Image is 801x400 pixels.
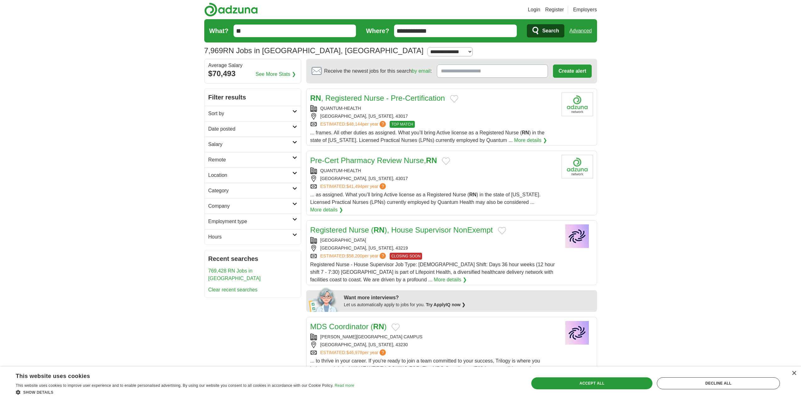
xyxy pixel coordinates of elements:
[657,377,780,389] div: Decline all
[209,26,228,36] label: What?
[573,6,597,14] a: Employers
[205,106,301,121] a: Sort by
[346,350,362,355] span: $46,978
[442,157,450,165] button: Add to favorite jobs
[390,253,422,260] span: CLOSING SOON
[16,383,334,388] span: This website uses cookies to improve user experience and to enable personalised advertising. By u...
[310,192,541,205] span: ... as assigned. What you’ll bring Active license as a Registered Nurse ( ) in the state of [US_S...
[522,130,529,135] strong: RN
[23,390,54,395] span: Show details
[208,187,292,194] h2: Category
[310,156,437,165] a: Pre-Cert Pharmacy Review Nurse,RN
[373,322,384,331] strong: RN
[346,184,362,189] span: $41,494
[205,137,301,152] a: Salary
[344,294,593,301] div: Want more interviews?
[208,233,292,241] h2: Hours
[412,68,431,74] a: by email
[310,94,321,102] strong: RN
[380,121,386,127] span: ?
[310,358,555,386] span: ... to thrive in your career. If you're ready to join a team committed to your success, Trilogy i...
[426,156,437,165] strong: RN
[792,371,796,376] div: Close
[346,253,362,258] span: $58,200
[561,155,593,178] img: Company logo
[366,26,389,36] label: Where?
[205,229,301,245] a: Hours
[204,46,424,55] h1: RN Jobs in [GEOGRAPHIC_DATA], [GEOGRAPHIC_DATA]
[310,105,556,112] div: QUANTUM-HEALTH
[527,24,564,37] button: Search
[205,183,301,198] a: Category
[561,321,593,345] img: Company logo
[205,89,301,106] h2: Filter results
[542,25,559,37] span: Search
[344,301,593,308] div: Let us automatically apply to jobs for you.
[335,383,354,388] a: Read more, opens a new window
[320,253,387,260] a: ESTIMATED:$58,200per year?
[208,125,292,133] h2: Date posted
[475,366,482,371] strong: RN
[392,324,400,331] button: Add to favorite jobs
[205,214,301,229] a: Employment type
[208,287,258,292] a: Clear recent searches
[380,183,386,189] span: ?
[434,276,467,284] a: More details ❯
[310,262,555,282] span: Registered Nurse - House Supervisor Job Type: [DEMOGRAPHIC_DATA] Shift: Days 36 hour weeks (12 ho...
[208,156,292,164] h2: Remote
[374,226,385,234] strong: RN
[208,63,297,68] div: Average Salary
[208,68,297,79] div: $70,493
[208,268,261,281] a: 769,428 RN Jobs in [GEOGRAPHIC_DATA]
[205,198,301,214] a: Company
[310,334,556,340] div: [PERSON_NAME][GEOGRAPHIC_DATA] CAMPUS
[309,287,339,312] img: apply-iq-scientist.png
[324,67,432,75] span: Receive the newest jobs for this search :
[553,65,591,78] button: Create alert
[346,121,362,127] span: $48,144
[426,302,465,307] a: Try ApplyIQ now ❯
[204,45,223,56] span: 7,969
[320,121,387,128] a: ESTIMATED:$48,144per year?
[320,349,387,356] a: ESTIMATED:$46,978per year?
[310,94,445,102] a: RN, Registered Nurse - Pre-Certification
[320,183,387,190] a: ESTIMATED:$41,494per year?
[208,254,297,263] h2: Recent searches
[205,152,301,167] a: Remote
[310,175,556,182] div: [GEOGRAPHIC_DATA], [US_STATE], 43017
[256,70,296,78] a: See More Stats ❯
[380,349,386,356] span: ?
[205,121,301,137] a: Date posted
[208,172,292,179] h2: Location
[561,224,593,248] img: Company logo
[310,322,387,331] a: MDS Coordinator (RN)
[390,121,415,128] span: TOP MATCH
[561,93,593,116] img: Company logo
[310,226,493,234] a: Registered Nurse (RN), House Supervisor NonExempt
[380,253,386,259] span: ?
[450,95,458,103] button: Add to favorite jobs
[208,218,292,225] h2: Employment type
[469,192,477,197] strong: RN
[310,245,556,251] div: [GEOGRAPHIC_DATA], [US_STATE], 43219
[514,137,547,144] a: More details ❯
[531,377,652,389] div: Accept all
[310,206,343,214] a: More details ❯
[208,141,292,148] h2: Salary
[310,130,544,143] span: ... frames. All other duties as assigned. What you’ll bring Active license as a Registered Nurse ...
[310,167,556,174] div: QUANTUM-HEALTH
[208,202,292,210] h2: Company
[528,6,540,14] a: Login
[16,389,354,395] div: Show details
[310,341,556,348] div: [GEOGRAPHIC_DATA], [US_STATE], 43230
[545,6,564,14] a: Register
[310,113,556,120] div: [GEOGRAPHIC_DATA], [US_STATE], 43017
[16,370,338,380] div: This website uses cookies
[205,167,301,183] a: Location
[204,3,258,17] img: Adzuna logo
[498,227,506,234] button: Add to favorite jobs
[310,237,556,244] div: [GEOGRAPHIC_DATA]
[569,25,592,37] a: Advanced
[208,110,292,117] h2: Sort by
